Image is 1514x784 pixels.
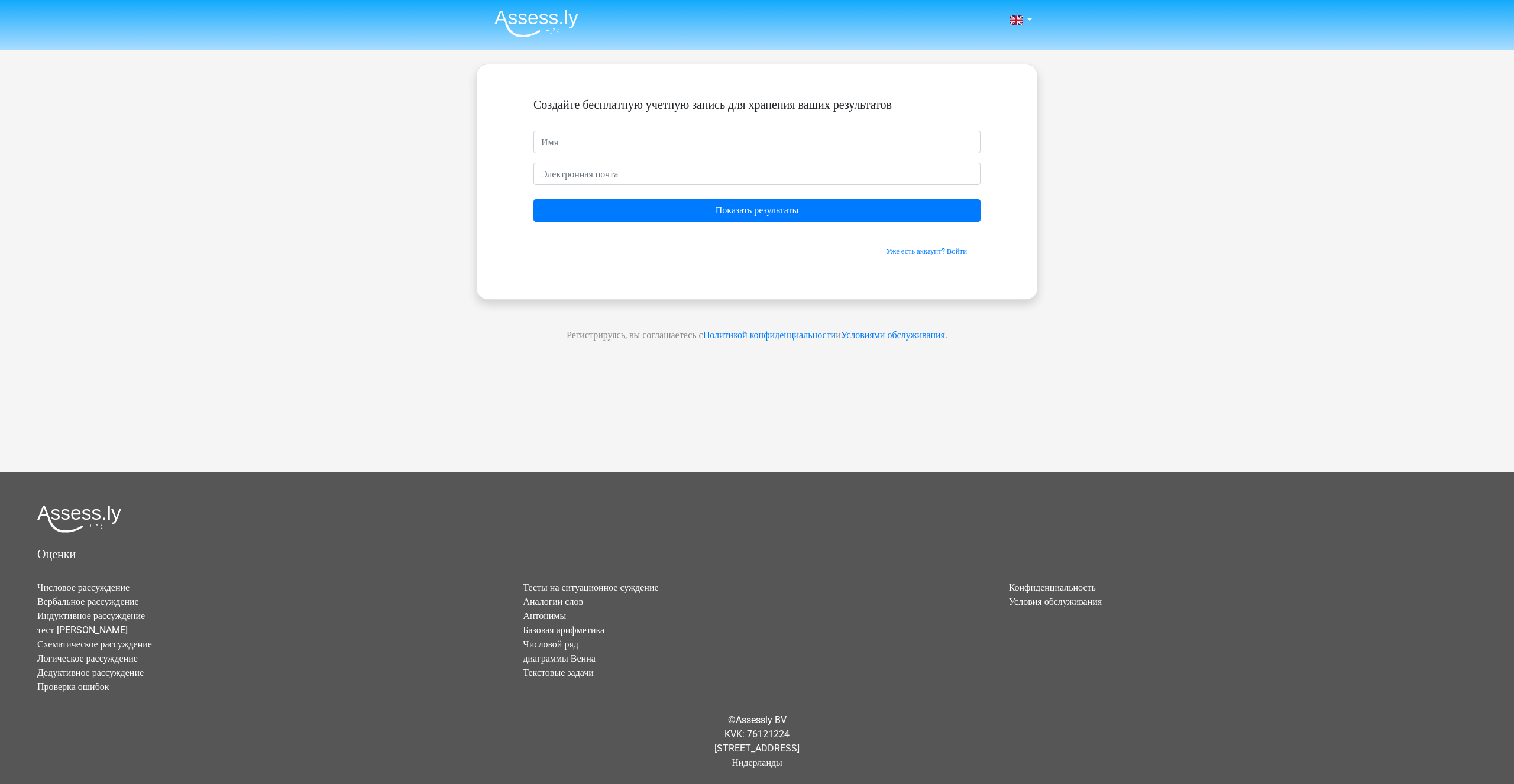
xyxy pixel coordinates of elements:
a: Проверка ошибок [37,681,109,692]
img: Оценочно [494,9,578,37]
a: Конфиденциальность [1009,582,1096,593]
a: Текстовые задачи [523,667,594,678]
a: Схематическое рассуждение [37,639,152,650]
a: Условиями обслуживания. [841,329,947,341]
input: Электронная почта [533,163,981,185]
a: Assessly BV [736,714,787,725]
input: Имя [533,131,981,153]
font: © [728,714,736,725]
a: Аналогии слов [523,596,583,607]
a: Вербальное рассуждение [37,596,139,607]
a: Условия обслуживания [1009,596,1102,607]
input: Показать результаты [533,199,981,222]
a: Индуктивное рассуждение [37,610,145,621]
a: диаграммы Венна [523,653,595,664]
img: Логотип Assessly [37,505,121,533]
font: Оценки [37,547,76,561]
font: Создайте бесплатную учетную запись для хранения ваших результатов [533,98,892,112]
font: [STREET_ADDRESS] [714,743,800,754]
a: Дедуктивное рассуждение [37,667,144,678]
font: Регистрируясь, вы соглашаетесь с [567,329,703,341]
a: Числовой ряд [523,639,578,650]
font: KVK: 76121224 [724,728,790,740]
a: Базовая арифметика [523,624,604,636]
a: Антонимы [523,610,566,621]
a: Логическое рассуждение [37,653,138,664]
a: Числовое рассуждение [37,582,130,593]
a: Политикой конфиденциальности [703,329,836,341]
font: и [836,329,841,341]
a: Тесты на ситуационное суждение [523,582,658,593]
a: тест [PERSON_NAME] [37,624,128,636]
a: Уже есть аккаунт? Войти [887,247,967,255]
font: Нидерланды [732,757,782,768]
